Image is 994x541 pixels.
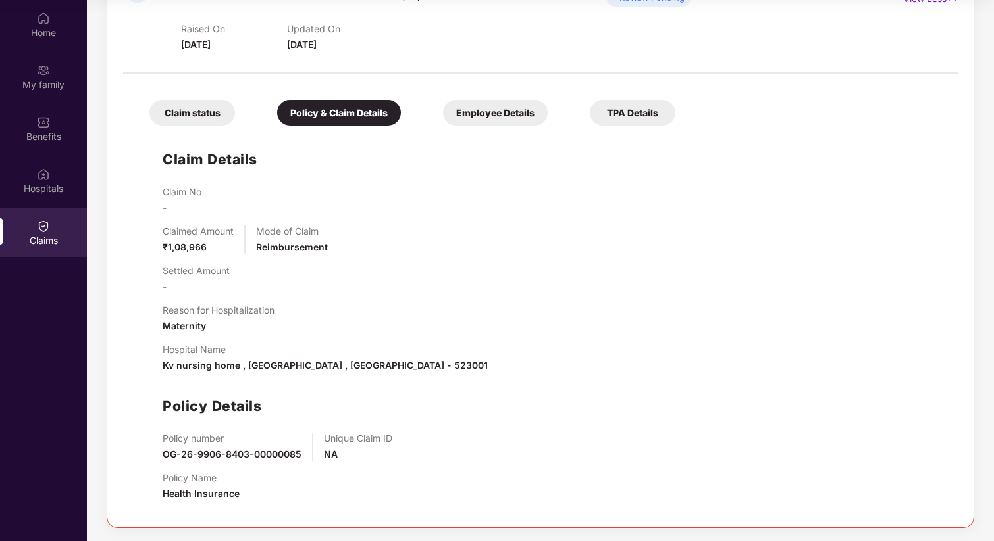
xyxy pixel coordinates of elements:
p: Reason for Hospitalization [163,304,275,316]
span: Reimbursement [256,241,328,252]
span: [DATE] [287,39,317,50]
p: Hospital Name [163,344,488,355]
p: Unique Claim ID [324,433,392,444]
div: TPA Details [590,100,675,126]
p: Policy number [163,433,301,444]
div: Policy & Claim Details [277,100,401,126]
img: svg+xml;base64,PHN2ZyBpZD0iQ2xhaW0iIHhtbG5zPSJodHRwOi8vd3d3LnczLm9yZy8yMDAwL3N2ZyIgd2lkdGg9IjIwIi... [37,220,50,233]
p: Raised On [181,23,287,34]
p: Claim No [163,186,201,197]
span: OG-26-9906-8403-00000085 [163,448,301,459]
img: svg+xml;base64,PHN2ZyBpZD0iSG9tZSIgeG1sbnM9Imh0dHA6Ly93d3cudzMub3JnLzIwMDAvc3ZnIiB3aWR0aD0iMjAiIG... [37,12,50,25]
p: Updated On [287,23,393,34]
span: ₹1,08,966 [163,241,207,252]
p: Policy Name [163,472,240,483]
span: NA [324,448,338,459]
span: - [163,281,167,292]
img: svg+xml;base64,PHN2ZyB3aWR0aD0iMjAiIGhlaWdodD0iMjAiIHZpZXdCb3g9IjAgMCAyMCAyMCIgZmlsbD0ibm9uZSIgeG... [37,64,50,77]
span: Kv nursing home , [GEOGRAPHIC_DATA] , [GEOGRAPHIC_DATA] - 523001 [163,360,488,371]
span: - [163,202,167,213]
p: Claimed Amount [163,225,234,237]
div: Employee Details [443,100,548,126]
img: svg+xml;base64,PHN2ZyBpZD0iQmVuZWZpdHMiIHhtbG5zPSJodHRwOi8vd3d3LnczLm9yZy8yMDAwL3N2ZyIgd2lkdGg9Ij... [37,116,50,129]
span: [DATE] [181,39,211,50]
span: Health Insurance [163,488,240,499]
p: Settled Amount [163,265,230,276]
h1: Claim Details [163,149,257,170]
h1: Policy Details [163,395,261,417]
span: Maternity [163,320,206,331]
img: svg+xml;base64,PHN2ZyBpZD0iSG9zcGl0YWxzIiB4bWxucz0iaHR0cDovL3d3dy53My5vcmcvMjAwMC9zdmciIHdpZHRoPS... [37,168,50,181]
div: Claim status [149,100,235,126]
p: Mode of Claim [256,225,328,237]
